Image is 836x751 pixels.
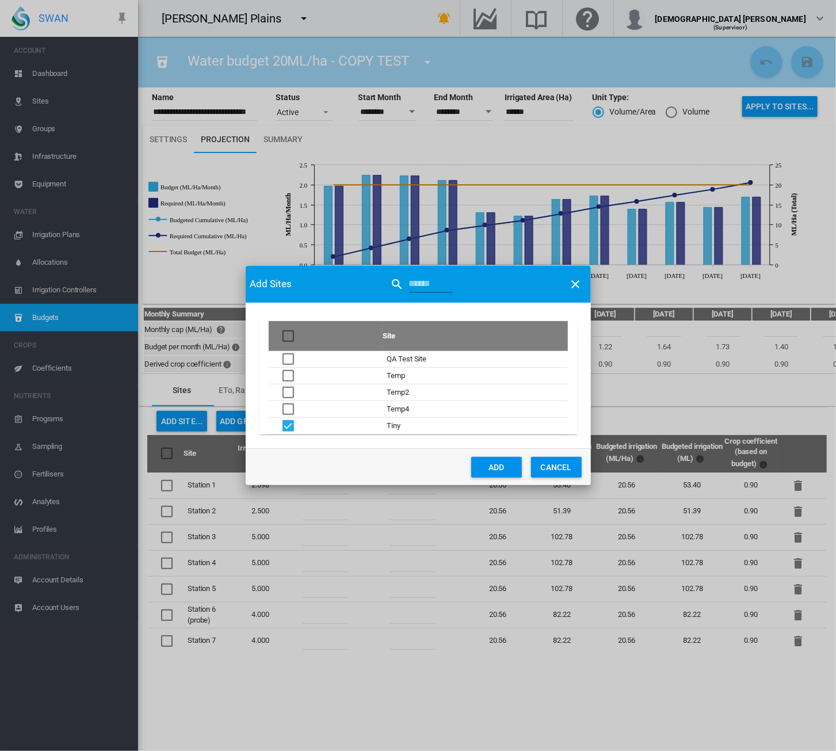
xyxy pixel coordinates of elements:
[383,351,568,367] td: QA Test Site
[246,266,591,485] md-dialog: Site QA ...
[569,277,583,291] md-icon: icon-close
[383,401,568,417] td: Temp4
[471,457,522,478] button: Add
[391,277,404,291] md-icon: icon-magnify
[383,321,568,351] th: Site
[564,273,587,296] button: icon-close
[383,367,568,384] td: Temp
[383,417,568,434] td: Tiny
[531,457,582,478] button: Cancel
[383,384,568,401] td: Temp2
[250,277,377,291] span: Add Sites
